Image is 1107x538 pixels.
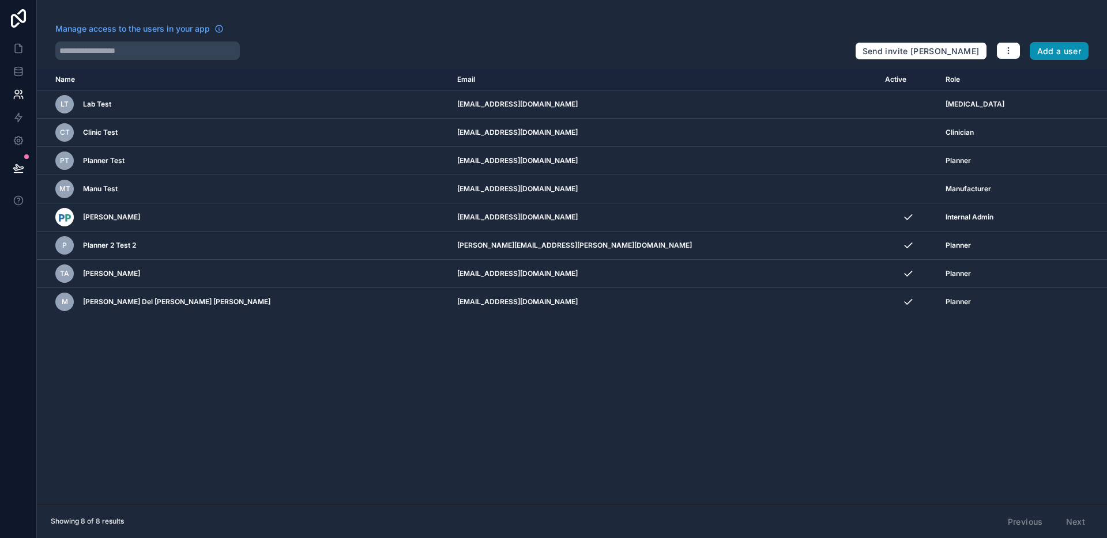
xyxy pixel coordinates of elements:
span: Manage access to the users in your app [55,23,210,35]
span: CT [60,128,70,137]
span: Planner [946,241,971,250]
button: Send invite [PERSON_NAME] [855,42,987,60]
th: Active [878,69,939,90]
td: [PERSON_NAME][EMAIL_ADDRESS][PERSON_NAME][DOMAIN_NAME] [450,232,878,260]
th: Name [37,69,450,90]
span: Planner Test [83,156,125,165]
button: Add a user [1030,42,1089,60]
span: MT [59,184,70,194]
span: PT [60,156,69,165]
th: Email [450,69,878,90]
td: [EMAIL_ADDRESS][DOMAIN_NAME] [450,175,878,203]
span: Manufacturer [946,184,991,194]
span: [PERSON_NAME] [83,269,140,278]
th: Role [939,69,1064,90]
td: [EMAIL_ADDRESS][DOMAIN_NAME] [450,288,878,316]
span: [PERSON_NAME] [83,213,140,222]
span: M [62,297,68,306]
a: Manage access to the users in your app [55,23,224,35]
span: Lab Test [83,100,111,109]
span: Showing 8 of 8 results [51,517,124,526]
span: P [62,241,67,250]
span: LT [61,100,69,109]
span: Internal Admin [946,213,993,222]
span: Planner [946,297,971,306]
span: Planner [946,269,971,278]
span: Manu Test [83,184,118,194]
span: [MEDICAL_DATA] [946,100,1004,109]
td: [EMAIL_ADDRESS][DOMAIN_NAME] [450,260,878,288]
span: Planner [946,156,971,165]
td: [EMAIL_ADDRESS][DOMAIN_NAME] [450,203,878,232]
span: Clinician [946,128,974,137]
div: scrollable content [37,69,1107,505]
span: TA [60,269,69,278]
td: [EMAIL_ADDRESS][DOMAIN_NAME] [450,90,878,119]
td: [EMAIL_ADDRESS][DOMAIN_NAME] [450,147,878,175]
span: Planner 2 Test 2 [83,241,136,250]
span: Clinic Test [83,128,118,137]
td: [EMAIL_ADDRESS][DOMAIN_NAME] [450,119,878,147]
span: [PERSON_NAME] Del [PERSON_NAME] [PERSON_NAME] [83,297,270,306]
